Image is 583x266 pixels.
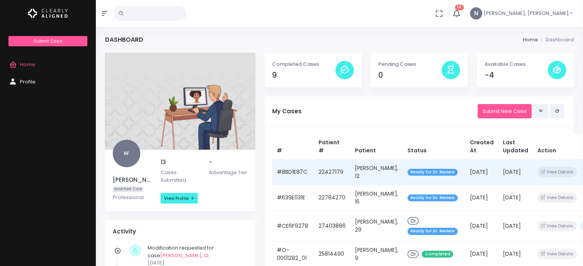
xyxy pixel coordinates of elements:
[113,186,143,192] span: Modified Core
[470,7,482,20] span: N
[407,169,458,176] span: Ready for Dr. Review
[161,169,199,184] p: Cases Submitted
[272,71,335,80] h4: 9
[538,36,574,44] li: Dashboard
[20,78,36,85] span: Profile
[378,71,442,80] h4: 0
[498,185,533,211] td: [DATE]
[8,36,87,46] a: Submit Case
[113,176,151,183] h5: [PERSON_NAME]
[350,134,403,160] th: Patient
[484,60,548,68] p: Available Cases
[537,249,577,259] button: View Details
[113,228,248,235] h4: Activity
[161,193,198,204] a: View Profile
[537,193,577,203] button: View Details
[378,60,442,68] p: Pending Cases
[522,36,538,44] li: Home
[498,134,533,160] th: Last Updated
[350,211,403,241] td: [PERSON_NAME], 29
[20,61,35,68] span: Home
[478,104,532,118] a: Submit New Case
[314,134,350,160] th: Patient #
[314,211,350,241] td: 27403886
[407,228,458,235] span: Ready for Dr. Review
[272,211,314,241] td: #CE6F9278
[272,134,314,160] th: #
[537,167,577,177] button: View Details
[272,108,478,115] h5: My Cases
[537,221,577,231] button: View Details
[314,185,350,211] td: 22784270
[465,159,498,185] td: [DATE]
[209,169,247,176] p: Advantage Tier
[314,159,350,185] td: 22427179
[465,211,498,241] td: [DATE]
[113,194,151,201] p: Professional
[407,194,458,202] span: Ready for Dr. Review
[484,10,569,17] span: [PERSON_NAME], [PERSON_NAME]
[113,140,140,167] span: NF
[498,159,533,185] td: [DATE]
[209,159,247,166] h5: -
[465,134,498,160] th: Created At
[498,211,533,241] td: [DATE]
[455,5,464,10] span: 14
[350,185,403,211] td: [PERSON_NAME], 15
[350,159,403,185] td: [PERSON_NAME], 12
[160,252,209,259] a: [PERSON_NAME], 12
[272,185,314,211] td: #639E031E
[161,159,199,166] h5: 13
[272,60,335,68] p: Completed Cases
[34,38,62,44] span: Submit Case
[403,134,465,160] th: Status
[272,159,314,185] td: #8BD1E87C
[28,5,68,21] img: Logo Horizontal
[484,71,548,80] h4: -4
[422,251,453,258] span: Completed
[105,36,143,43] h4: Dashboard
[465,185,498,211] td: [DATE]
